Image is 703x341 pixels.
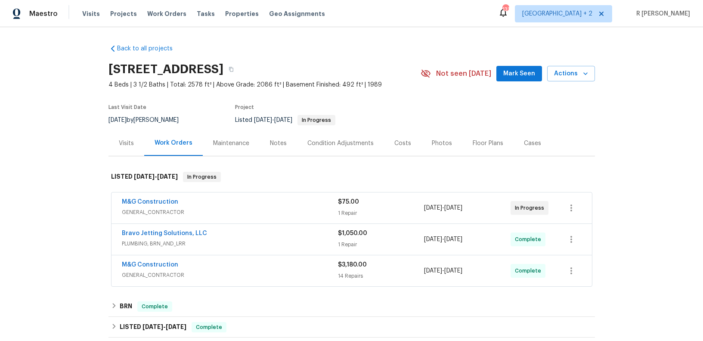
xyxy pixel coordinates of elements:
[29,9,58,18] span: Maestro
[444,205,462,211] span: [DATE]
[120,322,186,332] h6: LISTED
[338,272,424,280] div: 14 Repairs
[424,235,462,244] span: -
[108,65,223,74] h2: [STREET_ADDRESS]
[223,62,239,77] button: Copy Address
[444,268,462,274] span: [DATE]
[554,68,588,79] span: Actions
[424,268,442,274] span: [DATE]
[108,117,127,123] span: [DATE]
[254,117,272,123] span: [DATE]
[269,9,325,18] span: Geo Assignments
[424,204,462,212] span: -
[122,271,338,279] span: GENERAL_CONTRACTOR
[524,139,541,148] div: Cases
[108,44,191,53] a: Back to all projects
[108,105,146,110] span: Last Visit Date
[122,239,338,248] span: PLUMBING, BRN_AND_LRR
[119,139,134,148] div: Visits
[122,262,178,268] a: M&G Construction
[134,174,178,180] span: -
[338,230,367,236] span: $1,050.00
[142,324,186,330] span: -
[192,323,226,332] span: Complete
[633,9,690,18] span: R [PERSON_NAME]
[298,118,334,123] span: In Progress
[82,9,100,18] span: Visits
[108,296,595,317] div: BRN Complete
[108,163,595,191] div: LISTED [DATE]-[DATE]In Progress
[157,174,178,180] span: [DATE]
[515,235,545,244] span: Complete
[120,301,132,312] h6: BRN
[522,9,592,18] span: [GEOGRAPHIC_DATA] + 2
[424,205,442,211] span: [DATE]
[515,267,545,275] span: Complete
[225,9,259,18] span: Properties
[166,324,186,330] span: [DATE]
[197,11,215,17] span: Tasks
[108,317,595,338] div: LISTED [DATE]-[DATE]Complete
[235,105,254,110] span: Project
[502,5,508,14] div: 131
[394,139,411,148] div: Costs
[155,139,192,147] div: Work Orders
[138,302,171,311] span: Complete
[122,208,338,217] span: GENERAL_CONTRACTOR
[111,172,178,182] h6: LISTED
[235,117,335,123] span: Listed
[338,209,424,217] div: 1 Repair
[184,173,220,181] span: In Progress
[142,324,163,330] span: [DATE]
[122,199,178,205] a: M&G Construction
[473,139,503,148] div: Floor Plans
[134,174,155,180] span: [DATE]
[254,117,292,123] span: -
[338,240,424,249] div: 1 Repair
[547,66,595,82] button: Actions
[108,115,189,125] div: by [PERSON_NAME]
[432,139,452,148] div: Photos
[122,230,207,236] a: Bravo Jetting Solutions, LLC
[213,139,249,148] div: Maintenance
[110,9,137,18] span: Projects
[503,68,535,79] span: Mark Seen
[270,139,287,148] div: Notes
[274,117,292,123] span: [DATE]
[424,267,462,275] span: -
[307,139,374,148] div: Condition Adjustments
[444,236,462,242] span: [DATE]
[147,9,186,18] span: Work Orders
[338,199,359,205] span: $75.00
[424,236,442,242] span: [DATE]
[108,81,421,89] span: 4 Beds | 3 1/2 Baths | Total: 2578 ft² | Above Grade: 2086 ft² | Basement Finished: 492 ft² | 1989
[436,69,491,78] span: Not seen [DATE]
[338,262,367,268] span: $3,180.00
[515,204,548,212] span: In Progress
[496,66,542,82] button: Mark Seen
